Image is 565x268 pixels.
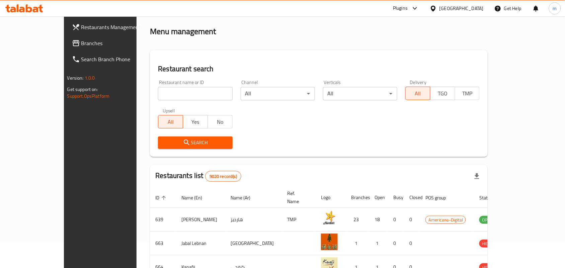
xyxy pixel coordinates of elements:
div: Plugins [393,4,408,12]
span: ID [155,194,168,202]
td: 0 [404,232,420,255]
button: All [158,115,183,128]
span: Ref. Name [287,189,308,205]
span: POS group [425,194,455,202]
div: [GEOGRAPHIC_DATA] [439,5,484,12]
button: No [208,115,233,128]
a: Restaurants Management [67,19,158,35]
td: 663 [150,232,176,255]
button: All [405,87,430,100]
span: Version: [67,74,84,82]
span: TGO [433,89,453,98]
span: Branches [81,39,153,47]
td: 639 [150,208,176,232]
span: Restaurants Management [81,23,153,31]
td: [GEOGRAPHIC_DATA] [225,232,282,255]
span: TMP [458,89,477,98]
div: Total records count [205,171,241,182]
td: Jabal Lebnan [176,232,225,255]
span: m [553,5,557,12]
span: Search [163,139,227,147]
span: Status [479,194,501,202]
h2: Restaurant search [158,64,480,74]
td: 0 [388,208,404,232]
span: No [211,117,230,127]
span: 1.0.0 [85,74,95,82]
button: TGO [430,87,455,100]
span: 9020 record(s) [206,173,241,180]
td: TMP [282,208,316,232]
td: 0 [388,232,404,255]
img: Jabal Lebnan [321,234,338,250]
td: 23 [346,208,369,232]
span: Yes [186,117,205,127]
label: Upsell [163,108,175,113]
a: Support.OpsPlatform [67,92,110,100]
td: 1 [369,232,388,255]
span: Search Branch Phone [81,55,153,63]
button: Search [158,137,232,149]
th: Branches [346,187,369,208]
td: 1 [346,232,369,255]
span: Americana-Digital [426,216,466,224]
h2: Restaurants list [155,171,241,182]
td: 0 [404,208,420,232]
a: Search Branch Phone [67,51,158,67]
img: Hardee's [321,210,338,227]
span: All [408,89,428,98]
div: All [241,87,315,100]
span: HIDDEN [479,240,499,248]
td: [PERSON_NAME] [176,208,225,232]
label: Delivery [410,80,427,85]
div: All [323,87,397,100]
span: Get support on: [67,85,98,94]
th: Closed [404,187,420,208]
span: OPEN [479,216,496,224]
button: TMP [455,87,480,100]
td: هارديز [225,208,282,232]
span: All [161,117,180,127]
span: Name (En) [181,194,211,202]
a: Branches [67,35,158,51]
th: Busy [388,187,404,208]
td: 18 [369,208,388,232]
button: Yes [183,115,208,128]
span: Name (Ar) [231,194,259,202]
div: Export file [469,168,485,184]
th: Open [369,187,388,208]
th: Logo [316,187,346,208]
h2: Menu management [150,26,216,37]
input: Search for restaurant name or ID.. [158,87,232,100]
